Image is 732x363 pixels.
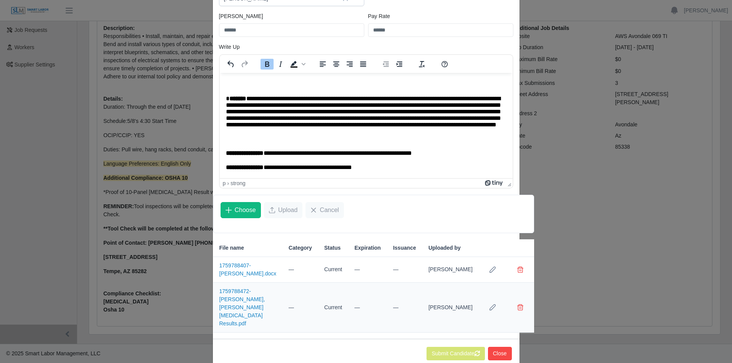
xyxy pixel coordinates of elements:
[348,257,387,283] td: —
[235,206,256,215] span: Choose
[513,300,528,315] button: Delete file
[318,283,349,333] td: Current
[513,262,528,277] button: Delete file
[223,180,226,186] div: p
[219,288,265,327] a: 1759788472-[PERSON_NAME], [PERSON_NAME] [MEDICAL_DATA] Results.pdf
[387,257,422,283] td: —
[261,59,274,70] button: Bold
[354,244,380,252] span: Expiration
[485,180,504,186] a: Powered by Tiny
[505,179,513,188] div: Press the Up and Down arrow keys to resize the editor.
[305,202,344,218] button: Cancel
[415,59,428,70] button: Clear formatting
[220,73,513,178] iframe: Rich Text Area
[343,59,356,70] button: Align right
[289,244,312,252] span: Category
[368,12,390,20] label: Pay Rate
[324,244,341,252] span: Status
[330,59,343,70] button: Align center
[348,283,387,333] td: —
[387,283,422,333] td: —
[316,59,329,70] button: Align left
[287,59,307,70] div: Background color Black
[227,180,229,186] div: ›
[438,59,451,70] button: Help
[422,283,479,333] td: [PERSON_NAME]
[219,244,244,252] span: File name
[320,206,339,215] span: Cancel
[274,59,287,70] button: Italic
[231,180,246,186] div: strong
[282,257,318,283] td: —
[428,244,461,252] span: Uploaded by
[485,300,500,315] button: Row Edit
[379,59,392,70] button: Decrease indent
[219,12,263,20] label: [PERSON_NAME]
[219,43,240,51] label: Write Up
[264,202,303,218] button: Upload
[318,257,349,283] td: Current
[238,59,251,70] button: Redo
[422,257,479,283] td: [PERSON_NAME]
[282,283,318,333] td: —
[393,59,406,70] button: Increase indent
[278,206,298,215] span: Upload
[221,202,261,218] button: Choose
[485,262,500,277] button: Row Edit
[393,244,416,252] span: Issuance
[224,59,237,70] button: Undo
[219,262,277,277] a: 1759788407-[PERSON_NAME].docx
[357,59,370,70] button: Justify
